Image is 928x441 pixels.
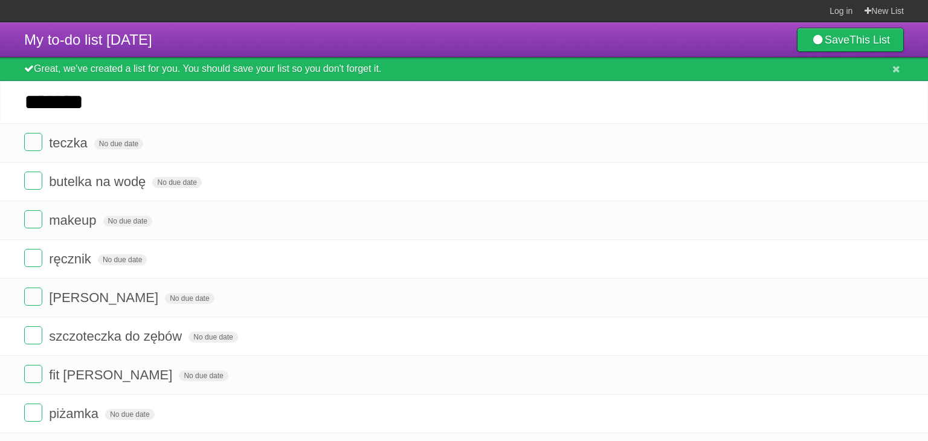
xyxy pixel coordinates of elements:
span: No due date [165,293,214,304]
span: No due date [152,177,201,188]
label: Done [24,404,42,422]
label: Done [24,288,42,306]
span: teczka [49,135,91,150]
label: Done [24,326,42,344]
span: No due date [103,216,152,227]
label: Done [24,172,42,190]
span: No due date [188,332,237,343]
label: Done [24,365,42,383]
span: No due date [105,409,154,420]
span: No due date [98,254,147,265]
span: piżamka [49,406,101,421]
span: No due date [179,370,228,381]
a: SaveThis List [797,28,904,52]
span: fit [PERSON_NAME] [49,367,175,382]
span: No due date [94,138,143,149]
span: butelka na wodę [49,174,149,189]
label: Done [24,133,42,151]
span: makeup [49,213,99,228]
span: [PERSON_NAME] [49,290,161,305]
label: Done [24,210,42,228]
label: Done [24,249,42,267]
b: This List [849,34,890,46]
span: ręcznik [49,251,94,266]
span: szczoteczka do zębów [49,329,185,344]
span: My to-do list [DATE] [24,31,152,48]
